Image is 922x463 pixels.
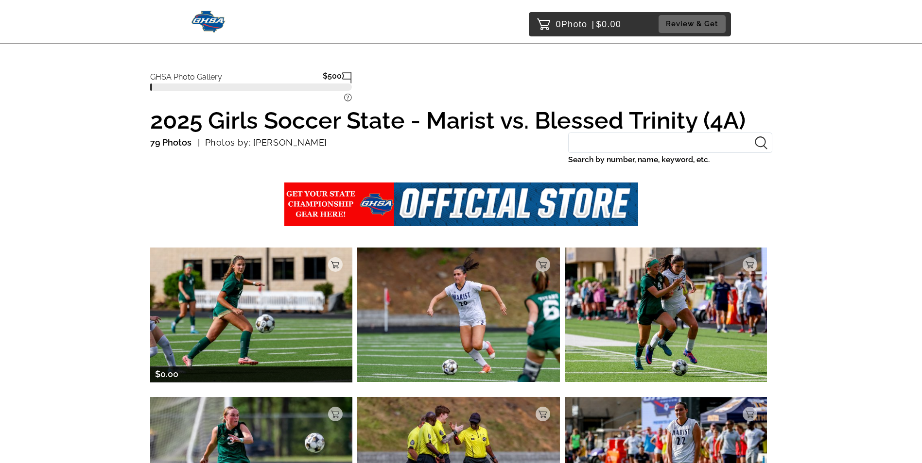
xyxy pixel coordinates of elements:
[346,94,349,101] tspan: ?
[150,108,772,132] h1: 2025 Girls Soccer State - Marist vs. Blessed Trinity (4A)
[561,17,588,32] span: Photo
[659,15,726,33] button: Review & Get
[556,17,622,32] p: 0 $0.00
[357,248,560,382] img: 192849
[659,15,729,33] a: Review & Get
[150,68,222,82] p: GHSA Photo Gallery
[565,248,767,382] img: 192848
[592,19,595,29] span: |
[198,135,327,150] p: Photos by: [PERSON_NAME]
[150,135,191,150] p: 79 Photos
[323,72,342,83] p: $500
[191,11,226,33] img: Snapphound Logo
[150,248,353,382] img: 192850
[155,366,178,382] p: $0.00
[284,182,638,226] img: ghsa%2Fevents%2Fgallery%2Fundefined%2F5fb9f561-abbd-4c28-b40d-30de1d9e5cda
[568,153,772,166] label: Search by number, name, keyword, etc.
